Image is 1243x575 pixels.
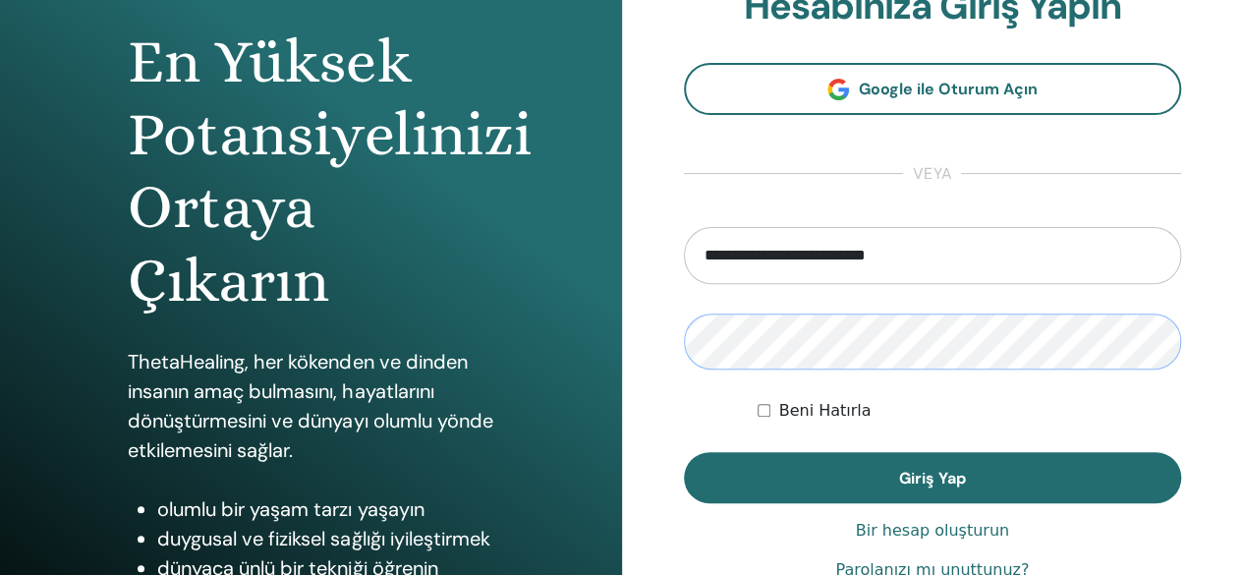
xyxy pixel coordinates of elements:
font: En Yüksek Potansiyelinizi Ortaya Çıkarın [128,27,531,316]
font: ThetaHealing, her kökenden ve dinden insanın amaç bulmasını, hayatlarını dönüştürmesini ve dünyay... [128,349,492,463]
button: Giriş Yap [684,452,1182,503]
font: olumlu bir yaşam tarzı yaşayın [157,496,424,522]
font: Bir hesap oluşturun [856,521,1009,540]
a: Google ile Oturum Açın [684,63,1182,115]
font: veya [913,163,951,184]
div: Beni süresiz olarak veya manuel olarak çıkış yapana kadar kimlik doğrulamalı tut [758,399,1181,423]
a: Bir hesap oluşturun [856,519,1009,543]
font: Giriş Yap [899,468,966,489]
font: Google ile Oturum Açın [859,79,1038,99]
font: duygusal ve fiziksel sağlığı iyileştirmek [157,526,489,551]
font: Beni Hatırla [778,401,871,420]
